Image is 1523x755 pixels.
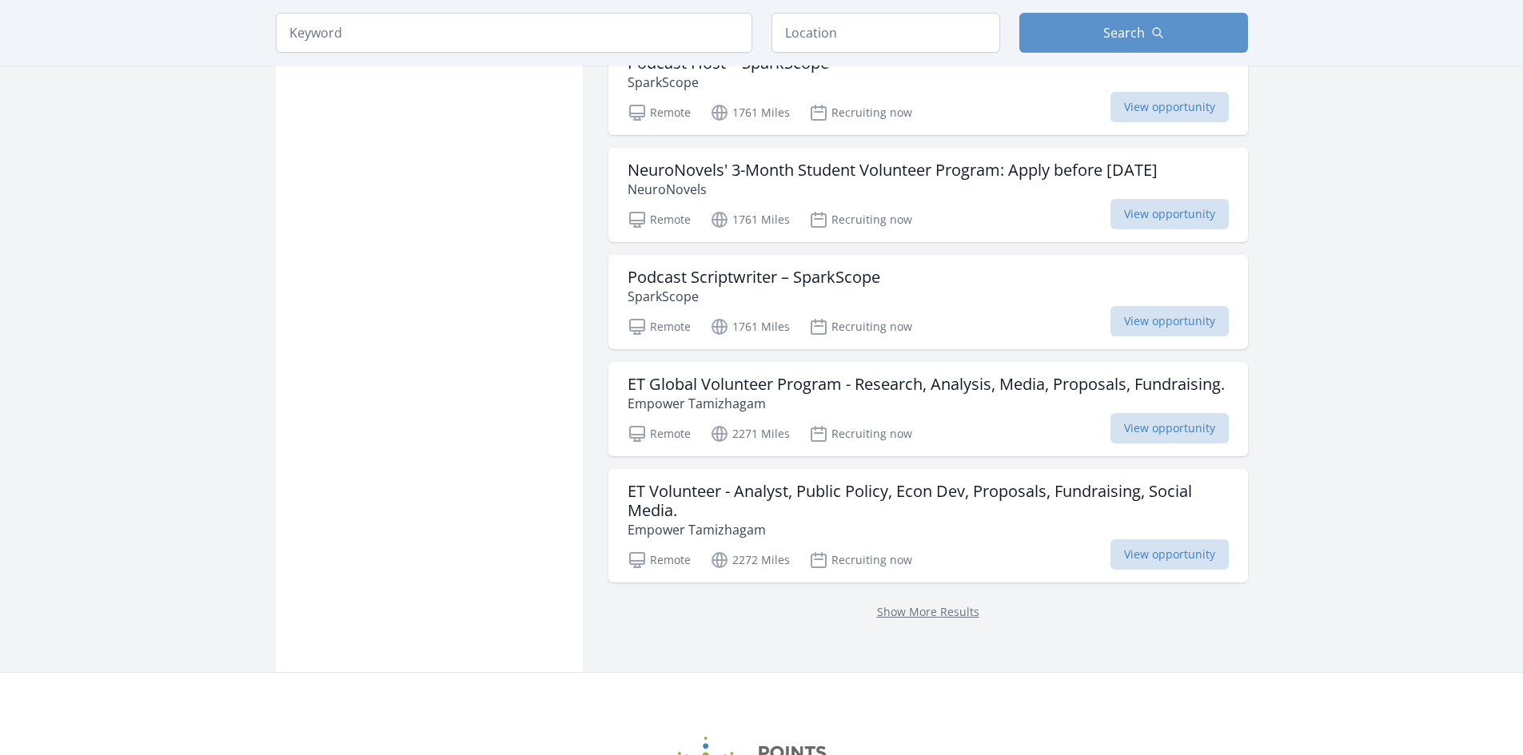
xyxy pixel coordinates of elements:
[809,317,912,336] p: Recruiting now
[628,424,691,443] p: Remote
[1110,539,1229,570] span: View opportunity
[628,180,1158,199] p: NeuroNovels
[710,103,790,122] p: 1761 Miles
[608,362,1248,456] a: ET Global Volunteer Program - Research, Analysis, Media, Proposals, Fundraising. Empower Tamizhag...
[809,103,912,122] p: Recruiting now
[771,13,1000,53] input: Location
[710,317,790,336] p: 1761 Miles
[276,13,752,53] input: Keyword
[710,550,790,570] p: 2272 Miles
[608,41,1248,135] a: Podcast Host – SparkScope SparkScope Remote 1761 Miles Recruiting now View opportunity
[628,54,829,73] h3: Podcast Host – SparkScope
[710,210,790,229] p: 1761 Miles
[809,424,912,443] p: Recruiting now
[608,469,1248,582] a: ET Volunteer - Analyst, Public Policy, Econ Dev, Proposals, Fundraising, Social Media. Empower Ta...
[710,424,790,443] p: 2271 Miles
[608,255,1248,349] a: Podcast Scriptwriter – SparkScope SparkScope Remote 1761 Miles Recruiting now View opportunity
[628,287,880,306] p: SparkScope
[809,210,912,229] p: Recruiting now
[877,604,979,619] a: Show More Results
[628,268,880,287] h3: Podcast Scriptwriter – SparkScope
[628,161,1158,180] h3: NeuroNovels' 3-Month Student Volunteer Program: Apply before [DATE]
[608,148,1248,242] a: NeuroNovels' 3-Month Student Volunteer Program: Apply before [DATE] NeuroNovels Remote 1761 Miles...
[1103,23,1145,42] span: Search
[628,210,691,229] p: Remote
[628,394,1225,413] p: Empower Tamizhagam
[1110,306,1229,336] span: View opportunity
[628,375,1225,394] h3: ET Global Volunteer Program - Research, Analysis, Media, Proposals, Fundraising.
[628,73,829,92] p: SparkScope
[628,482,1229,520] h3: ET Volunteer - Analyst, Public Policy, Econ Dev, Proposals, Fundraising, Social Media.
[628,550,691,570] p: Remote
[1019,13,1248,53] button: Search
[1110,413,1229,443] span: View opportunity
[1110,199,1229,229] span: View opportunity
[1110,92,1229,122] span: View opportunity
[628,520,1229,539] p: Empower Tamizhagam
[809,550,912,570] p: Recruiting now
[628,317,691,336] p: Remote
[628,103,691,122] p: Remote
